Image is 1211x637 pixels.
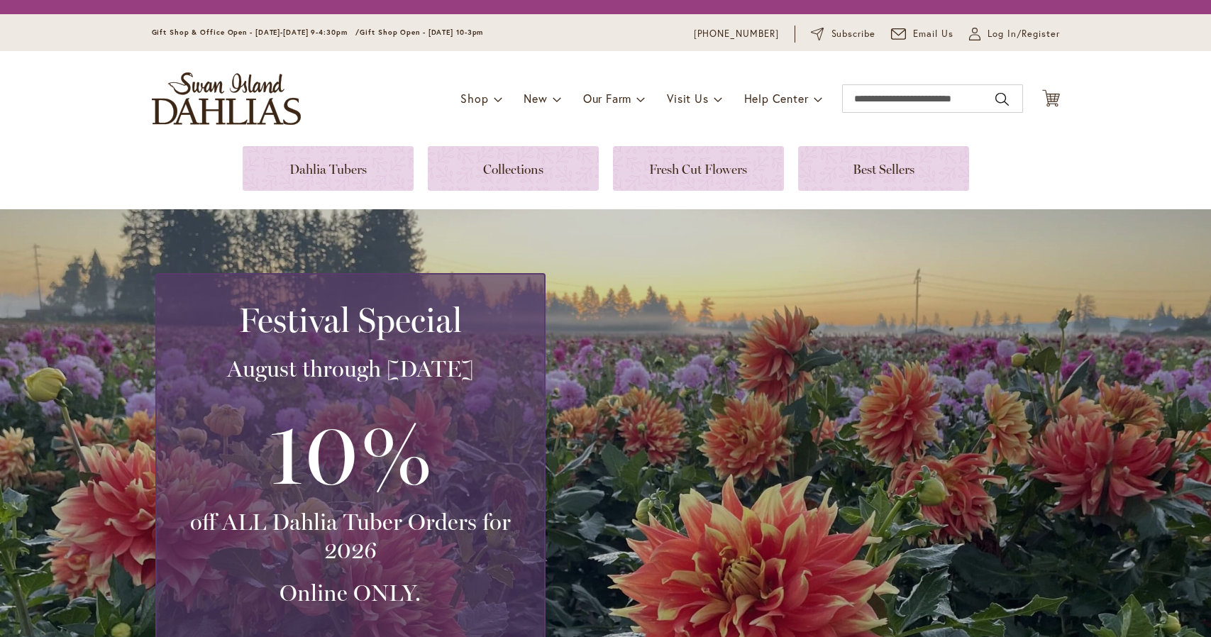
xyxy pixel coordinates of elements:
h3: August through [DATE] [174,355,527,383]
span: Visit Us [667,91,708,106]
h3: 10% [174,397,527,508]
span: Gift Shop Open - [DATE] 10-3pm [360,28,483,37]
a: store logo [152,72,301,125]
h3: Online ONLY. [174,579,527,607]
h2: Festival Special [174,300,527,340]
span: Shop [460,91,488,106]
span: Help Center [744,91,809,106]
span: Our Farm [583,91,631,106]
a: Email Us [891,27,953,41]
a: Log In/Register [969,27,1060,41]
span: Subscribe [831,27,876,41]
span: New [524,91,547,106]
button: Search [995,88,1008,111]
a: Subscribe [811,27,875,41]
span: Email Us [913,27,953,41]
a: [PHONE_NUMBER] [694,27,780,41]
span: Gift Shop & Office Open - [DATE]-[DATE] 9-4:30pm / [152,28,360,37]
span: Log In/Register [988,27,1060,41]
h3: off ALL Dahlia Tuber Orders for 2026 [174,508,527,565]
